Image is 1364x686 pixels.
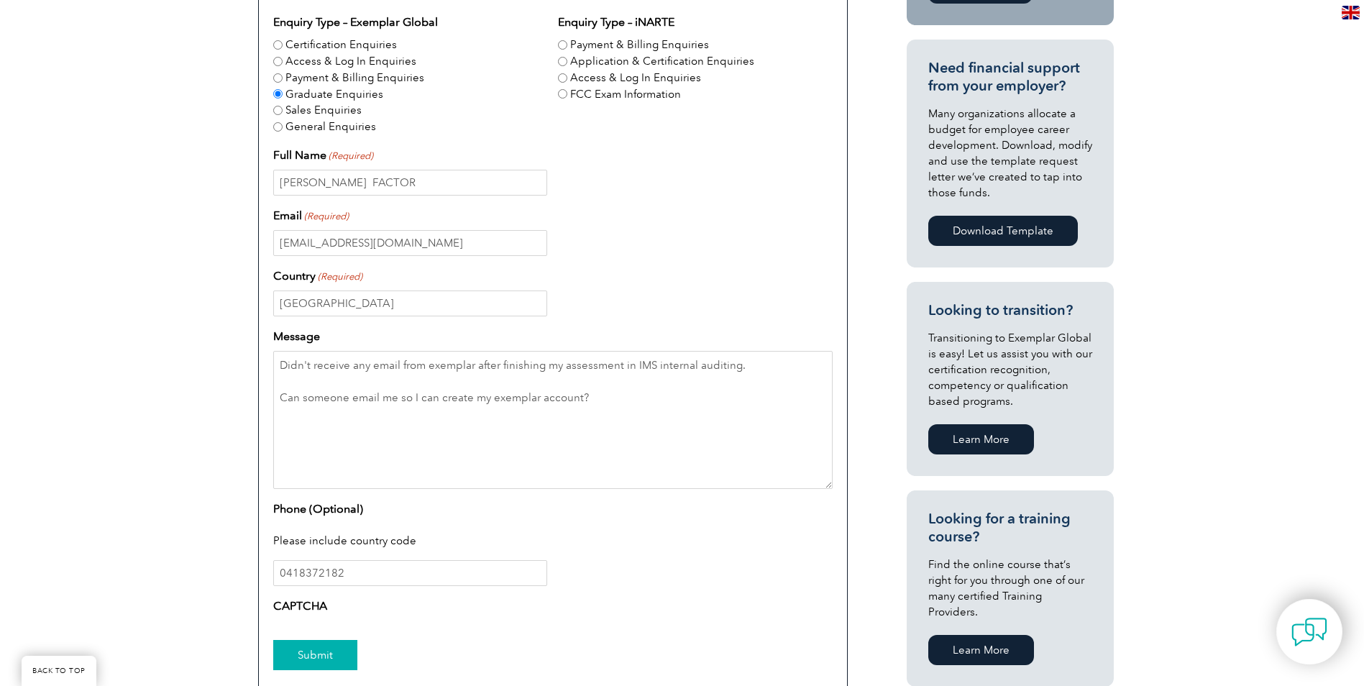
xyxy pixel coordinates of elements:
[273,267,362,285] label: Country
[285,37,397,53] label: Certification Enquiries
[303,209,349,224] span: (Required)
[928,106,1092,201] p: Many organizations allocate a budget for employee career development. Download, modify and use th...
[928,557,1092,620] p: Find the online course that’s right for you through one of our many certified Training Providers.
[570,86,681,103] label: FCC Exam Information
[928,635,1034,665] a: Learn More
[327,149,373,163] span: (Required)
[273,207,349,224] label: Email
[273,328,320,345] label: Message
[273,500,363,518] label: Phone (Optional)
[928,510,1092,546] h3: Looking for a training course?
[273,598,327,615] label: CAPTCHA
[285,86,383,103] label: Graduate Enquiries
[928,330,1092,409] p: Transitioning to Exemplar Global is easy! Let us assist you with our certification recognition, c...
[570,53,754,70] label: Application & Certification Enquiries
[273,523,833,561] div: Please include country code
[285,53,416,70] label: Access & Log In Enquiries
[22,656,96,686] a: BACK TO TOP
[285,119,376,135] label: General Enquiries
[273,14,438,31] legend: Enquiry Type – Exemplar Global
[570,37,709,53] label: Payment & Billing Enquiries
[316,270,362,284] span: (Required)
[273,147,373,164] label: Full Name
[570,70,701,86] label: Access & Log In Enquiries
[928,216,1078,246] a: Download Template
[928,424,1034,454] a: Learn More
[928,301,1092,319] h3: Looking to transition?
[1291,614,1327,650] img: contact-chat.png
[1342,6,1360,19] img: en
[273,640,357,670] input: Submit
[285,70,424,86] label: Payment & Billing Enquiries
[285,102,362,119] label: Sales Enquiries
[558,14,674,31] legend: Enquiry Type – iNARTE
[928,59,1092,95] h3: Need financial support from your employer?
